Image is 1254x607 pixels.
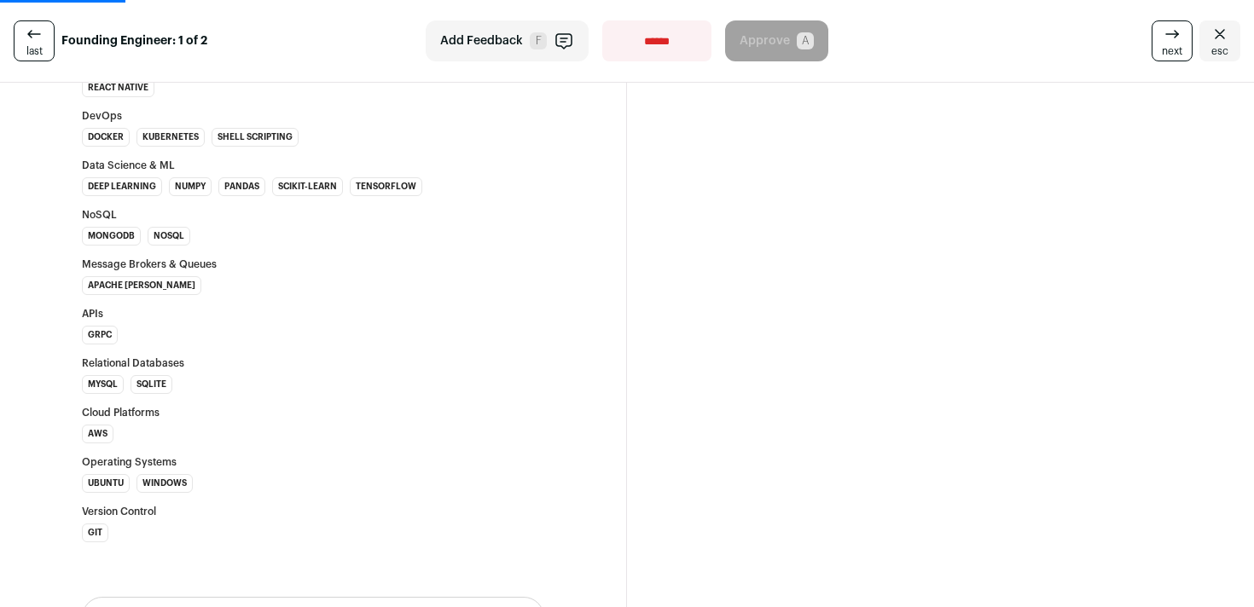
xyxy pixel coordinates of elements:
[169,177,212,196] li: NumPy
[82,375,124,394] li: MySQL
[82,128,130,147] li: Docker
[82,276,201,295] li: Apache [PERSON_NAME]
[212,128,299,147] li: Shell Scripting
[1211,44,1228,58] span: esc
[82,358,544,368] h3: Relational Databases
[82,457,544,467] h3: Operating Systems
[14,20,55,61] a: last
[530,32,547,49] span: F
[1162,44,1182,58] span: next
[1199,20,1240,61] a: Close
[426,20,589,61] button: Add Feedback F
[82,425,113,443] li: AWS
[82,210,544,220] h3: NoSQL
[82,408,544,418] h3: Cloud Platforms
[82,177,162,196] li: Deep Learning
[82,474,130,493] li: Ubuntu
[82,78,154,97] li: React Native
[272,177,343,196] li: Scikit-Learn
[136,128,205,147] li: Kubernetes
[131,375,172,394] li: SQLite
[82,111,544,121] h3: DevOps
[82,259,544,269] h3: Message Brokers & Queues
[82,326,118,344] li: gRPC
[82,523,108,542] li: Git
[218,177,265,196] li: Pandas
[26,44,43,58] span: last
[82,309,544,319] h3: APIs
[1152,20,1193,61] a: next
[82,160,544,171] h3: Data Science & ML
[148,227,190,246] li: NoSQL
[350,177,422,196] li: TensorFlow
[82,506,544,517] h3: Version Control
[61,32,207,49] strong: Founding Engineer: 1 of 2
[82,227,141,246] li: MongoDB
[440,32,523,49] span: Add Feedback
[136,474,193,493] li: Windows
